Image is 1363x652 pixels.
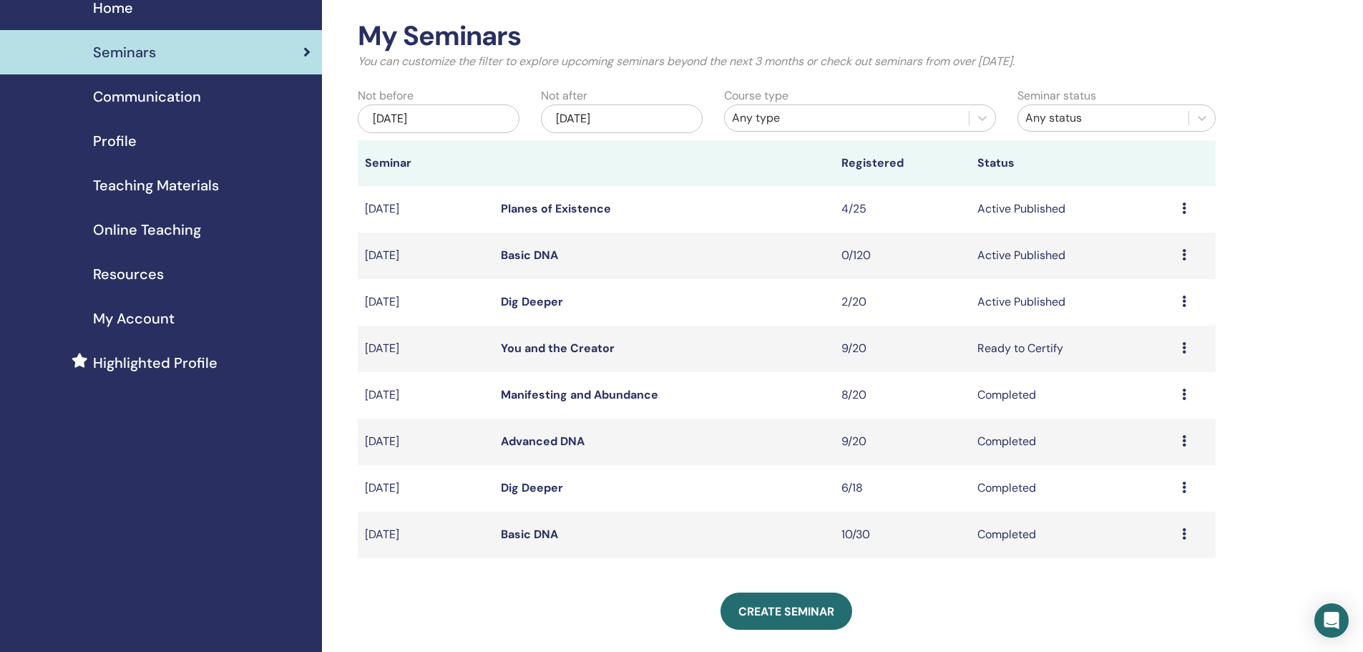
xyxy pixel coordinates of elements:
[93,175,219,196] span: Teaching Materials
[358,326,494,372] td: [DATE]
[834,465,970,512] td: 6/18
[501,387,658,402] a: Manifesting and Abundance
[732,110,962,127] div: Any type
[834,419,970,465] td: 9/20
[970,233,1174,279] td: Active Published
[93,42,156,63] span: Seminars
[970,419,1174,465] td: Completed
[1025,110,1181,127] div: Any status
[358,87,414,104] label: Not before
[1314,603,1349,638] div: Open Intercom Messenger
[970,140,1174,186] th: Status
[834,372,970,419] td: 8/20
[358,372,494,419] td: [DATE]
[970,326,1174,372] td: Ready to Certify
[501,248,558,263] a: Basic DNA
[358,53,1216,70] p: You can customize the filter to explore upcoming seminars beyond the next 3 months or check out s...
[93,263,164,285] span: Resources
[501,527,558,542] a: Basic DNA
[834,186,970,233] td: 4/25
[970,465,1174,512] td: Completed
[738,604,834,619] span: Create seminar
[1017,87,1096,104] label: Seminar status
[358,104,519,133] div: [DATE]
[93,352,218,374] span: Highlighted Profile
[834,279,970,326] td: 2/20
[970,372,1174,419] td: Completed
[358,512,494,558] td: [DATE]
[970,512,1174,558] td: Completed
[834,140,970,186] th: Registered
[93,219,201,240] span: Online Teaching
[970,186,1174,233] td: Active Published
[501,201,611,216] a: Planes of Existence
[501,434,585,449] a: Advanced DNA
[970,279,1174,326] td: Active Published
[358,140,494,186] th: Seminar
[834,233,970,279] td: 0/120
[834,512,970,558] td: 10/30
[501,294,563,309] a: Dig Deeper
[93,308,175,329] span: My Account
[541,87,587,104] label: Not after
[541,104,703,133] div: [DATE]
[358,465,494,512] td: [DATE]
[358,279,494,326] td: [DATE]
[358,419,494,465] td: [DATE]
[501,480,563,495] a: Dig Deeper
[93,86,201,107] span: Communication
[720,593,852,630] a: Create seminar
[501,341,615,356] a: You and the Creator
[724,87,788,104] label: Course type
[358,233,494,279] td: [DATE]
[93,130,137,152] span: Profile
[358,186,494,233] td: [DATE]
[834,326,970,372] td: 9/20
[358,20,1216,53] h2: My Seminars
